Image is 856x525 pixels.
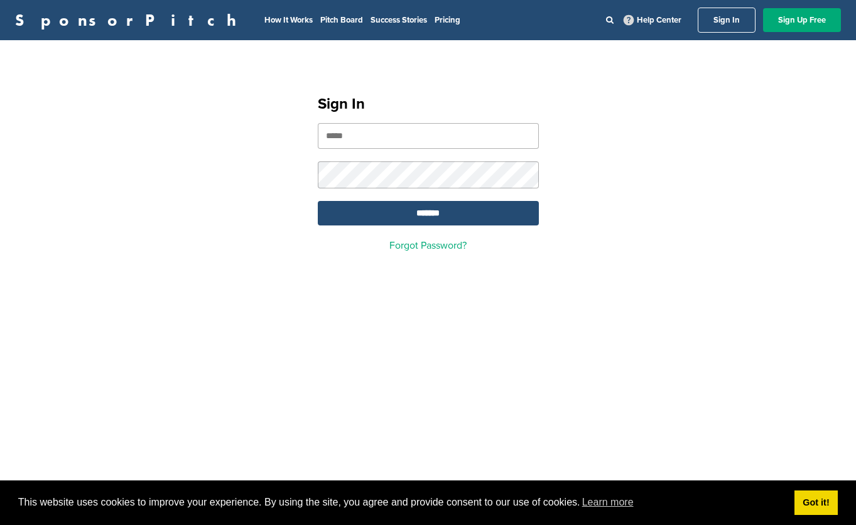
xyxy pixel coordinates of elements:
a: SponsorPitch [15,12,244,28]
a: Help Center [621,13,684,28]
a: Sign Up Free [763,8,841,32]
a: Pitch Board [320,15,363,25]
a: Sign In [698,8,756,33]
a: Pricing [435,15,460,25]
a: learn more about cookies [580,493,636,512]
a: dismiss cookie message [794,490,838,516]
a: Success Stories [371,15,427,25]
h1: Sign In [318,93,539,116]
a: How It Works [264,15,313,25]
span: This website uses cookies to improve your experience. By using the site, you agree and provide co... [18,493,784,512]
a: Forgot Password? [389,239,467,252]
